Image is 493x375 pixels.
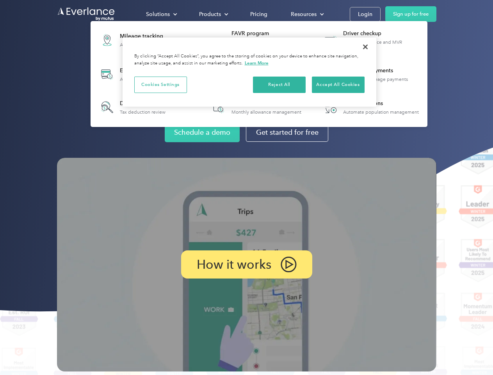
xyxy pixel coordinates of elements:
p: How it works [197,260,271,269]
a: Deduction finderTax deduction review [94,95,169,120]
div: Products [191,7,235,21]
button: Close [357,38,374,55]
div: Pricing [250,9,267,19]
a: Schedule a demo [165,123,240,142]
div: Login [358,9,372,19]
div: Monthly allowance management [231,109,301,115]
div: Solutions [138,7,183,21]
a: Pricing [242,7,275,21]
div: Solutions [146,9,170,19]
a: Login [350,7,381,21]
div: Automatic mileage logs [120,42,171,48]
a: More information about your privacy, opens in a new tab [245,60,269,66]
div: Tax deduction review [120,109,166,115]
button: Cookies Settings [134,77,187,93]
div: Automatic transaction logs [120,77,176,82]
div: Driver checkup [343,30,423,37]
a: Expense trackingAutomatic transaction logs [94,60,180,89]
div: Cookie banner [123,37,376,107]
a: Accountable planMonthly allowance management [206,95,305,120]
nav: Products [91,21,427,127]
div: Deduction finder [120,100,166,107]
div: By clicking “Accept All Cookies”, you agree to the storing of cookies on your device to enhance s... [134,53,365,67]
div: Resources [291,9,317,19]
a: FAVR programFixed & Variable Rate reimbursement design & management [206,26,312,54]
div: License, insurance and MVR verification [343,39,423,50]
button: Accept All Cookies [312,77,365,93]
div: Privacy [123,37,376,107]
div: Resources [283,7,330,21]
a: Driver checkupLicense, insurance and MVR verification [318,26,424,54]
div: Automate population management [343,109,419,115]
input: Submit [57,46,97,63]
div: HR Integrations [343,100,419,107]
a: Get started for free [246,123,328,142]
div: Products [199,9,221,19]
div: Mileage tracking [120,32,171,40]
a: Mileage trackingAutomatic mileage logs [94,26,174,54]
a: Sign up for free [385,6,436,22]
a: Go to homepage [57,7,116,21]
div: Expense tracking [120,67,176,75]
div: FAVR program [231,30,311,37]
a: HR IntegrationsAutomate population management [318,95,423,120]
button: Reject All [253,77,306,93]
